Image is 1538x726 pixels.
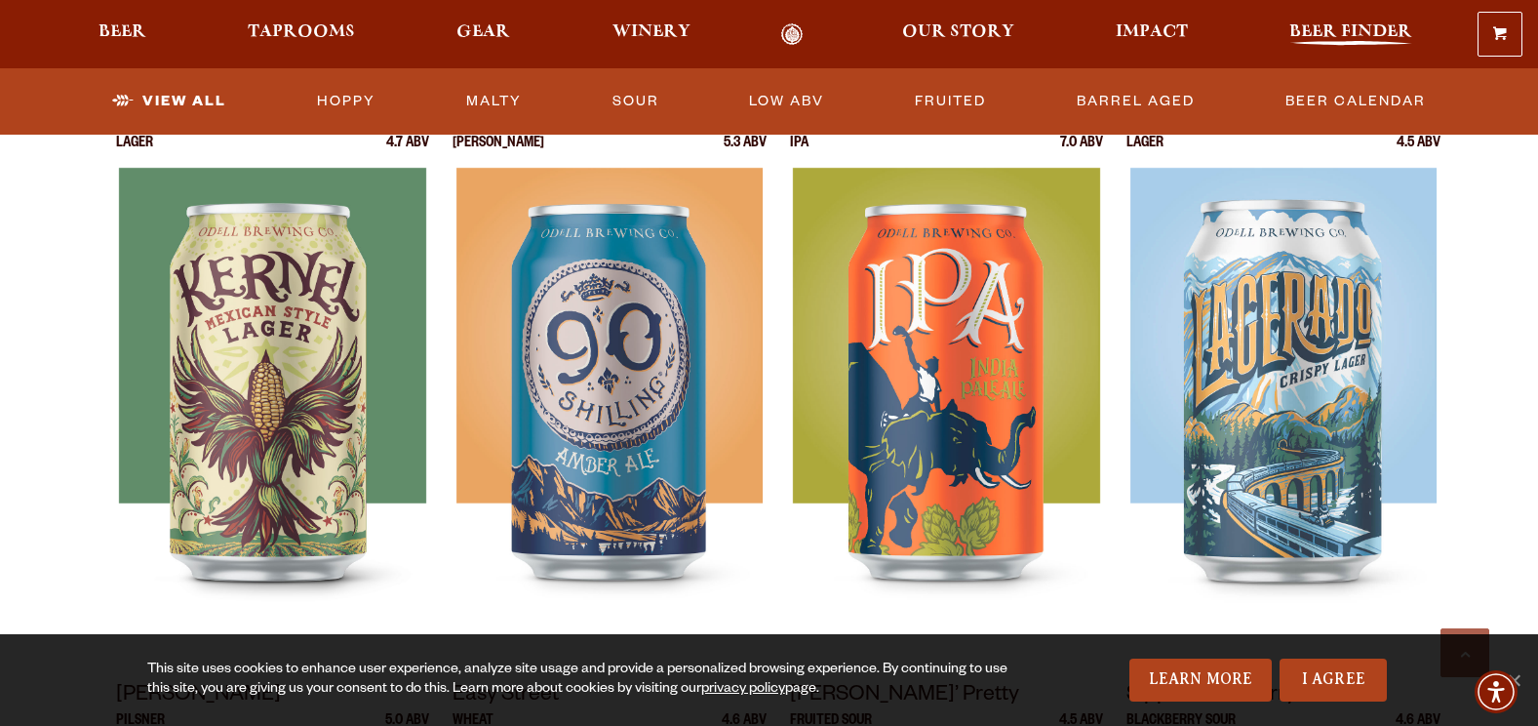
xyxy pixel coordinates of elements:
a: Learn More [1129,659,1273,702]
a: Beer Calendar [1278,79,1434,124]
a: Kernel Lager 4.7 ABV Kernel Kernel [116,101,430,656]
span: Beer Finder [1289,24,1412,40]
a: View All [104,79,234,124]
img: Lagerado [1130,168,1437,656]
a: IPA IPA 7.0 ABV IPA IPA [790,101,1104,656]
a: privacy policy [701,682,785,698]
a: I Agree [1280,659,1387,702]
div: Accessibility Menu [1475,670,1518,713]
p: [PERSON_NAME] [453,137,544,168]
span: Our Story [902,24,1014,40]
p: Lager [1126,137,1163,168]
p: 5.3 ABV [724,137,767,168]
span: Taprooms [248,24,355,40]
a: Impact [1103,23,1201,46]
div: This site uses cookies to enhance user experience, analyze site usage and provide a personalized ... [147,661,1011,700]
img: Kernel [119,168,425,656]
a: Barrel Aged [1069,79,1203,124]
span: Beer [99,24,146,40]
span: Winery [612,24,690,40]
a: Sour [605,79,667,124]
p: 4.5 ABV [1397,137,1440,168]
a: Scroll to top [1440,628,1489,677]
p: 4.7 ABV [386,137,429,168]
a: Winery [600,23,703,46]
a: Taprooms [235,23,368,46]
img: 90 Shilling Ale [456,168,763,656]
a: Beer [86,23,159,46]
p: Lager [116,137,153,168]
a: Lagerado Lager 4.5 ABV Lagerado Lagerado [1126,101,1440,656]
a: Odell Home [756,23,829,46]
a: Our Story [889,23,1027,46]
a: Hoppy [309,79,383,124]
a: Fruited [907,79,994,124]
a: Malty [458,79,530,124]
span: Gear [456,24,510,40]
a: Low ABV [741,79,832,124]
a: Gear [444,23,523,46]
p: IPA [790,137,808,168]
span: Impact [1116,24,1188,40]
p: 7.0 ABV [1060,137,1103,168]
img: IPA [793,168,1099,656]
a: Beer Finder [1277,23,1425,46]
a: 90 Shilling Ale [PERSON_NAME] 5.3 ABV 90 Shilling Ale 90 Shilling Ale [453,101,767,656]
